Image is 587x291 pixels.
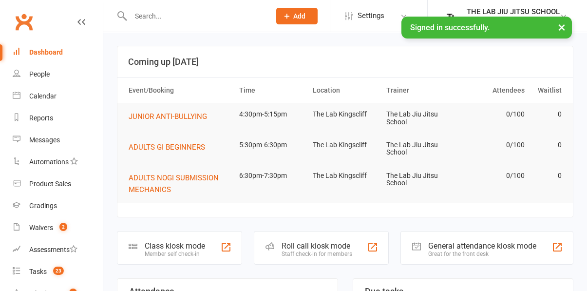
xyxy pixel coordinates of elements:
span: Settings [358,5,384,27]
div: Waivers [29,224,53,232]
a: People [13,63,103,85]
td: 6:30pm-7:30pm [235,164,308,187]
button: Add [276,8,318,24]
div: Automations [29,158,69,166]
a: Dashboard [13,41,103,63]
span: 23 [53,267,64,275]
td: 0/100 [455,164,529,187]
td: 0 [529,164,566,187]
td: The Lab Jiu Jitsu School [382,103,455,134]
div: THE LAB JIU JITSU SCHOOL [467,16,560,25]
div: Product Sales [29,180,71,188]
div: People [29,70,50,78]
span: ADULTS GI BEGINNERS [129,143,205,152]
div: Great for the front desk [428,251,536,257]
div: Staff check-in for members [282,251,352,257]
button: ADULTS NOGI SUBMISSION MECHANICS [129,172,230,195]
div: Assessments [29,246,77,253]
a: Product Sales [13,173,103,195]
span: Add [293,12,305,20]
th: Attendees [455,78,529,103]
th: Event/Booking [124,78,235,103]
input: Search... [128,9,264,23]
div: THE LAB JIU JITSU SCHOOL [467,7,560,16]
a: Reports [13,107,103,129]
td: 0/100 [455,103,529,126]
div: Dashboard [29,48,63,56]
td: The Lab Jiu Jitsu School [382,134,455,164]
td: 0 [529,103,566,126]
div: Messages [29,136,60,144]
td: The Lab Kingscliff [308,134,382,156]
button: JUNIOR ANTI-BULLYING [129,111,214,122]
a: Calendar [13,85,103,107]
button: × [553,17,570,38]
span: ADULTS NOGI SUBMISSION MECHANICS [129,174,219,194]
a: Clubworx [12,10,36,34]
span: JUNIOR ANTI-BULLYING [129,112,207,121]
th: Waitlist [529,78,566,103]
td: 4:30pm-5:15pm [235,103,308,126]
div: Member self check-in [145,251,205,257]
div: General attendance kiosk mode [428,241,536,251]
td: The Lab Kingscliff [308,103,382,126]
td: The Lab Jiu Jitsu School [382,164,455,195]
td: 0 [529,134,566,156]
a: Automations [13,151,103,173]
div: Tasks [29,268,47,275]
a: Assessments [13,239,103,261]
a: Waivers 2 [13,217,103,239]
span: Signed in successfully. [410,23,490,32]
h3: Coming up [DATE] [128,57,562,67]
span: 2 [59,223,67,231]
div: Gradings [29,202,57,210]
div: Roll call kiosk mode [282,241,352,251]
th: Time [235,78,308,103]
th: Trainer [382,78,455,103]
div: Reports [29,114,53,122]
a: Tasks 23 [13,261,103,283]
img: thumb_image1739768562.png [442,6,462,26]
div: Class kiosk mode [145,241,205,251]
th: Location [308,78,382,103]
div: Calendar [29,92,57,100]
td: 0/100 [455,134,529,156]
a: Gradings [13,195,103,217]
button: ADULTS GI BEGINNERS [129,141,212,153]
a: Messages [13,129,103,151]
td: The Lab Kingscliff [308,164,382,187]
td: 5:30pm-6:30pm [235,134,308,156]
